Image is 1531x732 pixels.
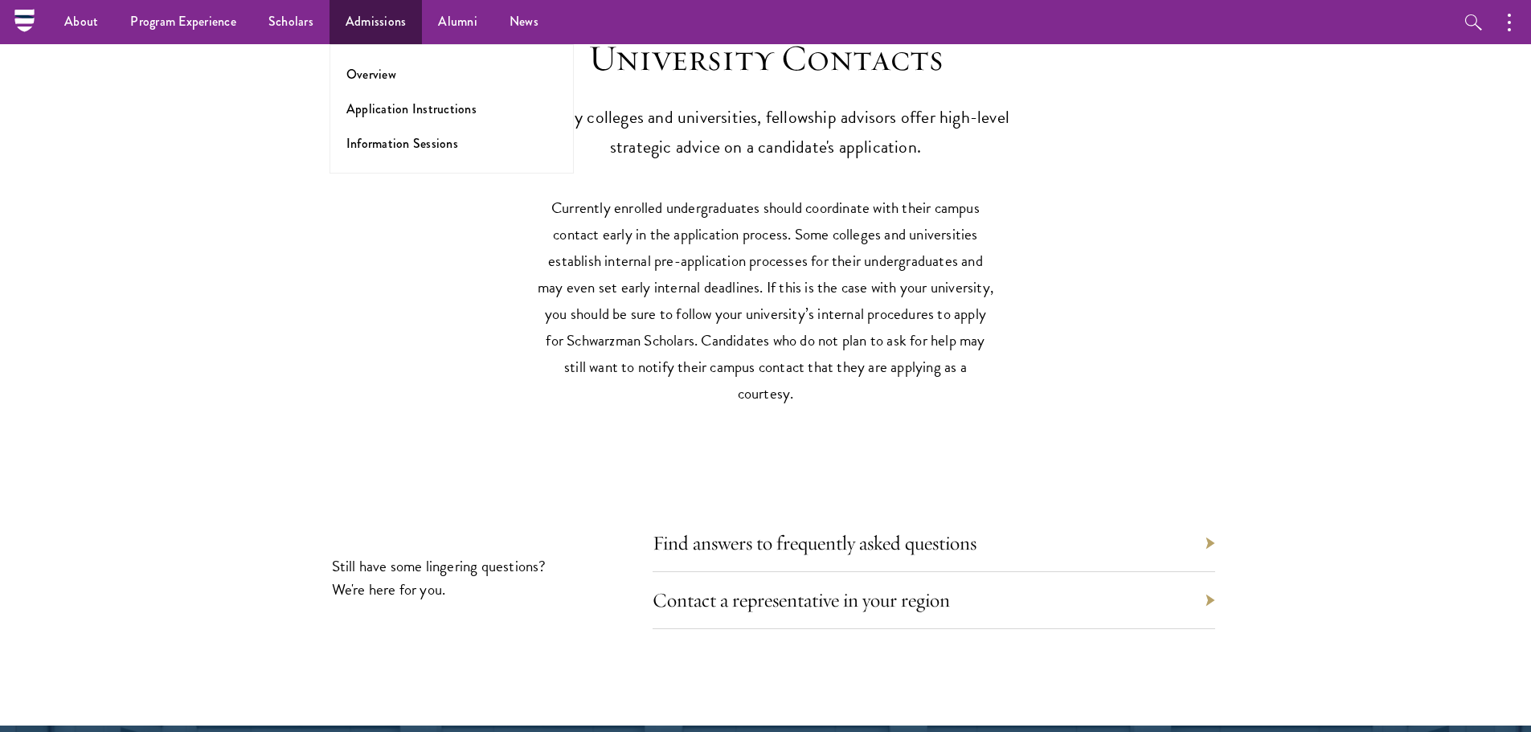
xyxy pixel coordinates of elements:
a: Contact a representative in your region [653,587,950,612]
a: Overview [346,65,396,84]
a: Information Sessions [346,134,458,153]
p: Still have some lingering questions? We're here for you. [332,554,549,601]
p: At many colleges and universities, fellowship advisors offer high-level strategic advice on a can... [517,103,1015,162]
h3: University Contacts [517,36,1015,81]
a: Application Instructions [346,100,477,118]
p: Currently enrolled undergraduates should coordinate with their campus contact early in the applic... [537,194,995,407]
a: Find answers to frequently asked questions [653,530,976,555]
